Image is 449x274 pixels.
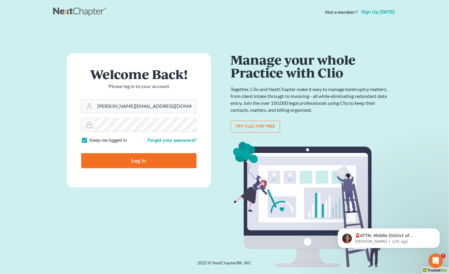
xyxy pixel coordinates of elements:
iframe: Intercom notifications message [329,216,449,258]
div: 2025 © NextChapterBK, INC [53,260,396,271]
a: Forgot your password? [148,137,197,143]
img: clio_bg-1f7fd5e12b4bb4ecf8b57ca1a7e67e4ff233b1f5529bdf2c1c242739b0445cb7.svg [231,140,390,270]
a: Sign up [DATE]! [360,10,396,14]
iframe: Intercom live chat [429,254,443,268]
label: Keep me logged in [90,137,127,144]
p: Please log in to your account [81,83,197,90]
strong: Not a member? [325,9,358,16]
input: Email Address [95,100,196,113]
a: Try clio for free [231,121,280,133]
p: Together, Clio and NextChapter make it easy to manage bankruptcy matters, from client intake thro... [231,86,390,113]
span: 7 [441,254,446,258]
input: Log In [81,153,197,168]
h1: Welcome Back! [81,68,197,81]
h1: Manage your whole Practice with Clio [231,53,390,79]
